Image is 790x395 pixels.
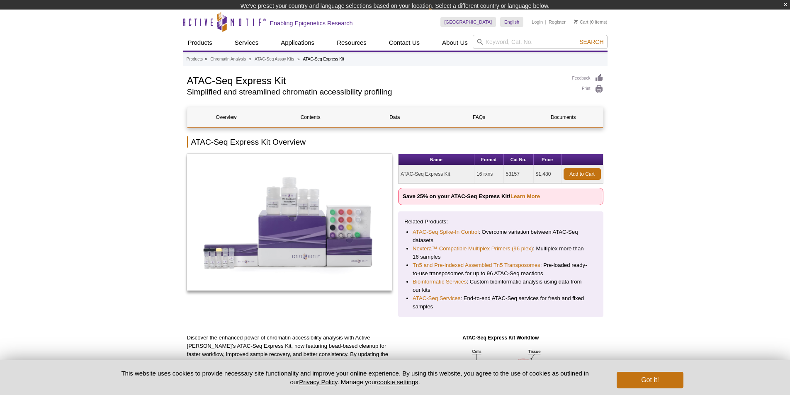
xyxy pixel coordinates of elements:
a: Overview [187,107,265,127]
a: English [500,17,523,27]
button: Got it! [617,372,683,388]
p: This website uses cookies to provide necessary site functionality and improve your online experie... [107,369,603,386]
a: About Us [437,35,473,51]
h2: Simplified and streamlined chromatin accessibility profiling [187,88,564,96]
a: Privacy Policy [299,378,337,385]
a: ATAC-Seq Spike-In Control [413,228,479,236]
a: Print [572,85,603,94]
a: Resources [332,35,372,51]
h2: ATAC-Seq Express Kit Overview [187,136,603,148]
li: » [297,57,300,61]
th: Price [534,154,562,165]
p: Related Products: [404,218,597,226]
td: 53157 [504,165,534,183]
a: Contact Us [384,35,425,51]
li: : Pre-loaded ready-to-use transposomes for up to 96 ATAC-Seq reactions [413,261,589,278]
a: Register [549,19,566,25]
h1: ATAC-Seq Express Kit [187,74,564,86]
a: Contents [272,107,350,127]
a: Nextera™-Compatible Multiplex Primers (96 plex) [413,245,533,253]
button: Search [577,38,606,46]
a: ATAC-Seq Services [413,294,460,303]
a: [GEOGRAPHIC_DATA] [440,17,496,27]
li: : End-to-end ATAC-Seq services for fresh and fixed samples [413,294,589,311]
span: Search [579,39,603,45]
td: $1,480 [534,165,562,183]
input: Keyword, Cat. No. [473,35,608,49]
a: Services [230,35,264,51]
li: : Multiplex more than 16 samples [413,245,589,261]
img: Your Cart [574,19,578,24]
li: ATAC-Seq Express Kit [303,57,344,61]
td: 16 rxns [474,165,504,183]
img: Change Here [428,6,450,26]
a: Tn5 and Pre-indexed Assembled Tn5 Transposomes [413,261,540,269]
a: Applications [276,35,319,51]
li: : Custom bioinformatic analysis using data from our kits [413,278,589,294]
li: : Overcome variation between ATAC-Seq datasets [413,228,589,245]
li: (0 items) [574,17,608,27]
th: Format [474,154,504,165]
a: Bioinformatic Services [413,278,467,286]
a: Login [532,19,543,25]
a: ATAC-Seq Assay Kits [255,56,294,63]
li: » [249,57,252,61]
th: Cat No. [504,154,534,165]
td: ATAC-Seq Express Kit [399,165,474,183]
li: » [205,57,207,61]
strong: ATAC-Seq Express Kit Workflow [462,335,539,341]
a: Documents [524,107,602,127]
a: Feedback [572,74,603,83]
a: Products [183,35,217,51]
a: Learn More [510,193,540,199]
a: Add to Cart [564,168,601,180]
th: Name [399,154,474,165]
a: Cart [574,19,588,25]
strong: Save 25% on your ATAC-Seq Express Kit! [403,193,540,199]
button: cookie settings [377,378,418,385]
img: ATAC-Seq Express Kit [187,154,392,291]
li: | [545,17,547,27]
a: Data [356,107,434,127]
a: Chromatin Analysis [210,56,246,63]
a: FAQs [440,107,518,127]
h2: Enabling Epigenetics Research [270,19,353,27]
a: Products [187,56,203,63]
